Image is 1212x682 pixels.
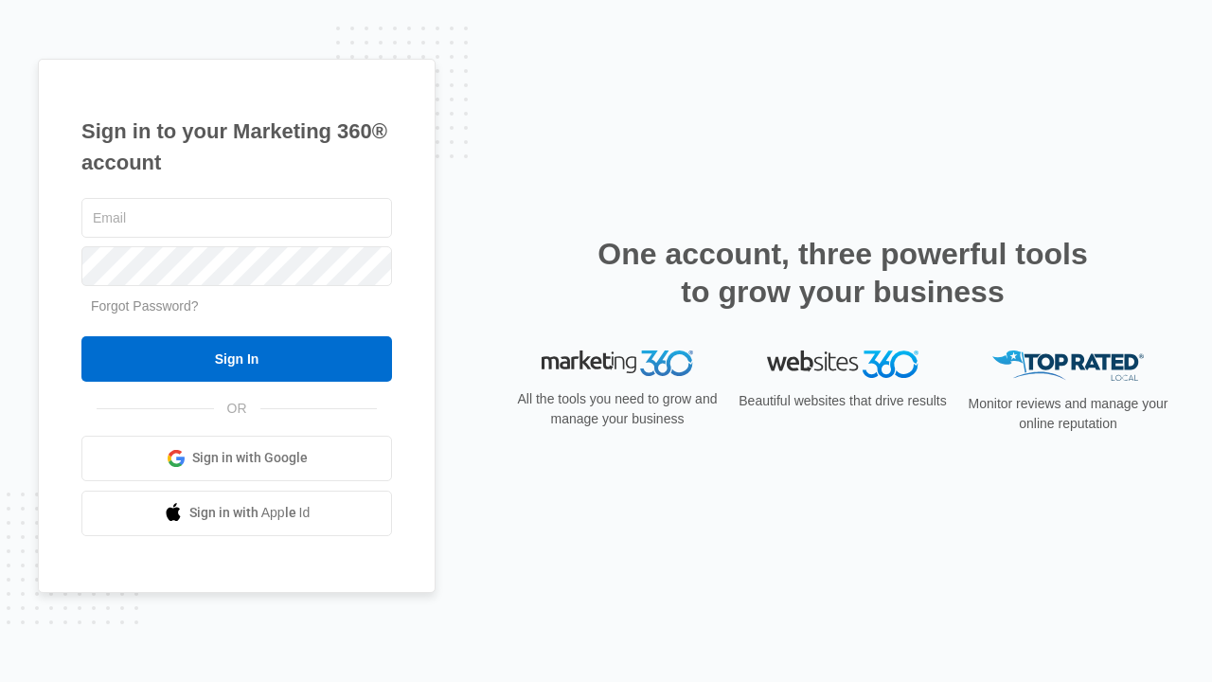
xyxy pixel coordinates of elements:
[542,350,693,377] img: Marketing 360
[81,491,392,536] a: Sign in with Apple Id
[992,350,1144,382] img: Top Rated Local
[962,394,1174,434] p: Monitor reviews and manage your online reputation
[592,235,1094,311] h2: One account, three powerful tools to grow your business
[767,350,918,378] img: Websites 360
[214,399,260,419] span: OR
[737,391,949,411] p: Beautiful websites that drive results
[81,198,392,238] input: Email
[91,298,199,314] a: Forgot Password?
[192,448,308,468] span: Sign in with Google
[81,116,392,178] h1: Sign in to your Marketing 360® account
[189,503,311,523] span: Sign in with Apple Id
[511,389,723,429] p: All the tools you need to grow and manage your business
[81,436,392,481] a: Sign in with Google
[81,336,392,382] input: Sign In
